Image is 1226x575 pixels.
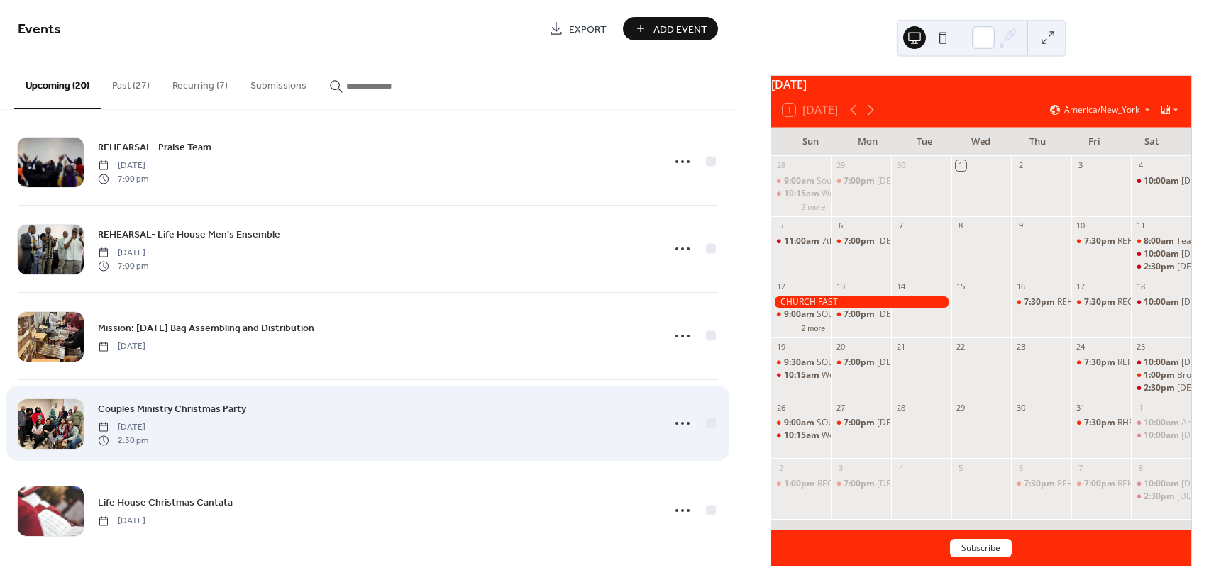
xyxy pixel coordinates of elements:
[1131,261,1191,273] div: Evangelism @ Larkin Chase in Bowie, MD
[835,281,846,291] div: 13
[795,321,831,333] button: 2 more
[1131,175,1191,187] div: Saturday Morning Prayer
[1071,235,1132,247] div: REHEARSAL-Praise Team
[877,478,995,490] div: [DEMOGRAPHIC_DATA] Study
[775,160,786,171] div: 28
[1144,235,1176,247] span: 8:00am
[835,402,846,413] div: 27
[1076,160,1086,171] div: 3
[844,175,877,187] span: 7:00pm
[775,220,786,231] div: 5
[771,188,832,200] div: Worship Experience @ THE HARBORSIDE
[771,296,951,308] div: CHURCH FAST
[775,462,786,473] div: 2
[1117,235,1217,247] div: REHEARSAL-Praise Team
[1135,160,1146,171] div: 4
[784,175,817,187] span: 9:00am
[771,235,832,247] div: 7th Church Anniversary Banquet
[839,128,896,156] div: Mon
[98,139,211,155] a: REHEARSAL -Praise Team
[877,235,995,247] div: [DEMOGRAPHIC_DATA] Study
[1084,478,1117,490] span: 7:00pm
[956,462,966,473] div: 5
[1144,296,1181,308] span: 10:00am
[831,417,891,429] div: Bible Study
[1057,296,1218,308] div: REHEARSAL- Life House Men's Ensemble
[1123,128,1180,156] div: Sat
[98,160,148,172] span: [DATE]
[895,342,906,352] div: 21
[1131,430,1191,442] div: Saturday Morning Prayer
[1084,235,1117,247] span: 7:30pm
[1144,369,1177,381] span: 1:00pm
[98,228,280,242] span: REHEARSAL- Life House Men's Ensemble
[98,434,148,447] span: 2:30 pm
[1076,342,1086,352] div: 24
[784,417,817,429] span: 9:00am
[771,308,832,320] div: SOUND CHECK - Praise Team
[1071,478,1132,490] div: REHEARSAL -Praise Team
[822,188,983,200] div: Worship Experience @ THE HARBORSIDE
[1015,342,1026,352] div: 23
[161,57,239,108] button: Recurring (7)
[1135,462,1146,473] div: 8
[1117,417,1216,429] div: RHEARSAL - Praise Team
[1144,175,1181,187] span: 10:00am
[896,128,953,156] div: Tue
[771,76,1191,93] div: [DATE]
[1131,478,1191,490] div: Saturday Morning Prayer
[1135,220,1146,231] div: 11
[784,188,822,200] span: 10:15am
[956,342,966,352] div: 22
[1010,128,1066,156] div: Thu
[771,478,832,490] div: RECORDING for 1st Sunday December-Praise Team
[895,160,906,171] div: 30
[831,357,891,369] div: Bible Study
[771,369,832,381] div: Worship Experience @ THE HARBORSIDE
[1064,106,1139,114] span: America/New_York
[895,402,906,413] div: 28
[956,220,966,231] div: 8
[1117,296,1222,308] div: RECORDING - Praise Team
[795,200,831,212] button: 2 more
[1131,248,1191,260] div: Saturday Morning Prayer
[1144,478,1181,490] span: 10:00am
[569,22,607,37] span: Export
[822,369,983,381] div: Worship Experience @ THE HARBORSIDE
[895,281,906,291] div: 14
[1144,382,1177,394] span: 2:30pm
[623,17,718,40] button: Add Event
[844,417,877,429] span: 7:00pm
[98,402,246,417] span: Couples Ministry Christmas Party
[98,259,148,272] span: 7:00 pm
[98,140,211,155] span: REHEARSAL -Praise Team
[1144,261,1177,273] span: 2:30pm
[1011,478,1071,490] div: REHEARSAL-LH Mass Choir Christmas Cantata
[98,247,148,259] span: [DATE]
[1144,357,1181,369] span: 10:00am
[784,430,822,442] span: 10:15am
[1024,478,1057,490] span: 7:30pm
[817,357,991,369] div: SOUNDCHECK - Life House Men's Ensemble
[98,421,148,434] span: [DATE]
[539,17,617,40] a: Export
[1131,357,1191,369] div: Saturday Morning Prayer
[98,320,314,336] a: Mission: [DATE] Bag Assembling and Distribution
[1144,430,1181,442] span: 10:00am
[784,235,822,247] span: 11:00am
[1131,235,1191,247] div: Team Victory Susan G Komen More Than Pink Walk
[101,57,161,108] button: Past (27)
[783,128,839,156] div: Sun
[1135,281,1146,291] div: 18
[771,357,832,369] div: SOUNDCHECK - Life House Men's Ensemble
[1131,491,1191,503] div: Evangelism @ Larkin Chase in Bowie, MD
[844,235,877,247] span: 7:00pm
[835,220,846,231] div: 6
[817,478,1020,490] div: RECORDING for 1st [DATE] December-Praise Team
[1131,417,1191,429] div: Annual Prayer Clinic
[784,478,817,490] span: 1:00pm
[1144,248,1181,260] span: 10:00am
[1084,296,1117,308] span: 7:30pm
[1015,220,1026,231] div: 9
